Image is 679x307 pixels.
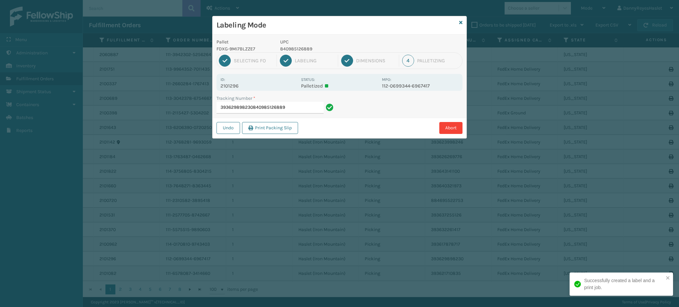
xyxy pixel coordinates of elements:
label: MPO: [382,77,391,82]
div: 1 [219,55,231,67]
div: Palletizing [417,58,460,64]
div: 3 [341,55,353,67]
div: Selecting FO [234,58,274,64]
p: Pallet [216,38,272,45]
button: Print Packing Slip [242,122,298,134]
label: Tracking Number [216,95,255,102]
div: Successfully created a label and a print job. [584,277,664,291]
p: Palletized [301,83,378,89]
div: 2 [280,55,292,67]
button: Abort [439,122,463,134]
p: 112-0699344-6967417 [382,83,459,89]
p: 840985126889 [280,45,378,52]
div: Labeling [295,58,335,64]
p: UPC [280,38,378,45]
button: Undo [216,122,240,134]
h3: Labeling Mode [216,20,457,30]
div: 4 [402,55,414,67]
div: Dimensions [356,58,396,64]
button: close [666,275,670,281]
label: Status: [301,77,315,82]
p: 2101296 [220,83,297,89]
p: FDXG-9MI7BLZZE7 [216,45,272,52]
label: Id: [220,77,225,82]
